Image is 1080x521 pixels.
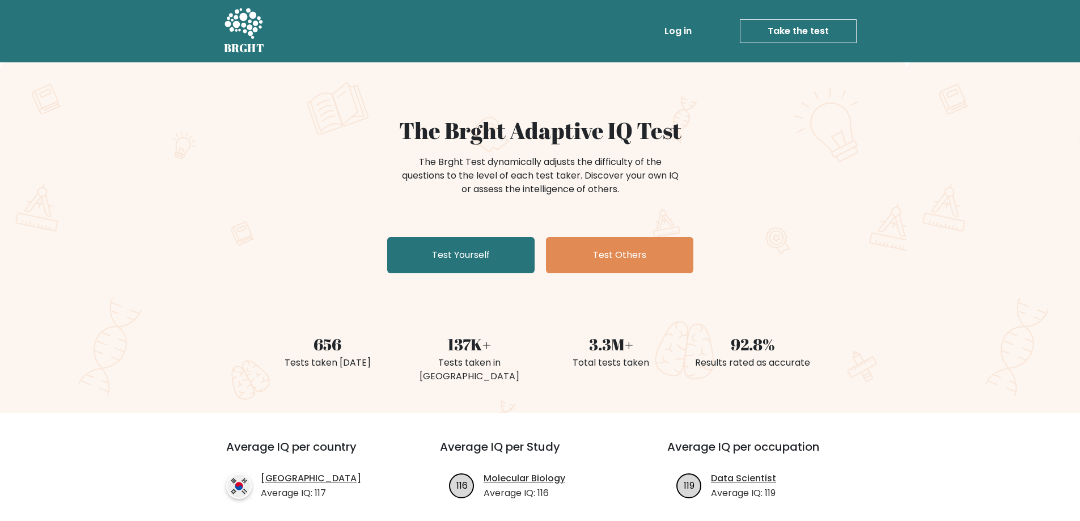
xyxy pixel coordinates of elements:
[399,155,682,196] div: The Brght Test dynamically adjusts the difficulty of the questions to the level of each test take...
[224,41,265,55] h5: BRGHT
[261,486,361,500] p: Average IQ: 117
[547,356,675,370] div: Total tests taken
[264,356,392,370] div: Tests taken [DATE]
[484,486,565,500] p: Average IQ: 116
[387,237,535,273] a: Test Yourself
[405,356,533,383] div: Tests taken in [GEOGRAPHIC_DATA]
[261,472,361,485] a: [GEOGRAPHIC_DATA]
[456,478,468,492] text: 116
[226,440,399,467] h3: Average IQ per country
[224,5,265,58] a: BRGHT
[484,472,565,485] a: Molecular Biology
[660,20,696,43] a: Log in
[689,356,817,370] div: Results rated as accurate
[667,440,867,467] h3: Average IQ per occupation
[684,478,694,492] text: 119
[740,19,857,43] a: Take the test
[689,332,817,356] div: 92.8%
[546,237,693,273] a: Test Others
[264,332,392,356] div: 656
[440,440,640,467] h3: Average IQ per Study
[711,486,776,500] p: Average IQ: 119
[547,332,675,356] div: 3.3M+
[405,332,533,356] div: 137K+
[226,473,252,499] img: country
[711,472,776,485] a: Data Scientist
[264,117,817,144] h1: The Brght Adaptive IQ Test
